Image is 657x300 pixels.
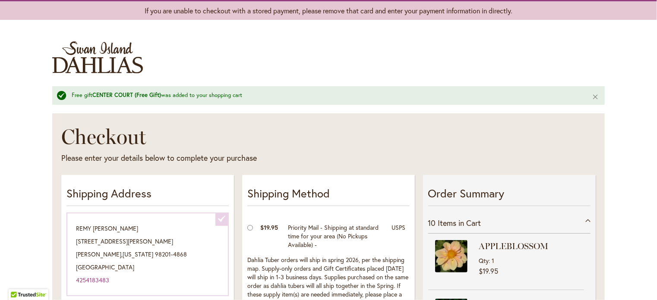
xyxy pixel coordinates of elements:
[66,185,229,206] p: Shipping Address
[479,256,489,265] span: Qty
[492,256,495,265] span: 1
[438,218,481,228] span: Items in Cart
[247,185,410,206] p: Shipping Method
[61,153,441,164] div: Please enter your details below to complete your purchase
[6,269,31,294] iframe: Launch Accessibility Center
[52,41,143,73] a: store logo
[387,221,410,253] td: USPS
[435,240,467,272] img: APPLEBLOSSOM
[428,218,436,228] span: 10
[72,91,579,100] div: Free gift was added to your shopping cart
[92,91,161,99] strong: CENTER COURT (Free Gift)
[66,212,229,296] div: REMY [PERSON_NAME] [STREET_ADDRESS][PERSON_NAME] [PERSON_NAME] , 98201-4868 [GEOGRAPHIC_DATA]
[428,185,591,206] p: Order Summary
[260,223,278,231] span: $19.95
[479,266,499,275] span: $19.95
[479,240,582,252] strong: APPLEBLOSSOM
[52,6,605,16] p: If you are unable to checkout with a stored payment, please remove that card and enter your payme...
[123,250,153,258] span: [US_STATE]
[61,124,441,150] h1: Checkout
[76,276,109,284] a: 4254183483
[284,221,387,253] td: Priority Mail - Shipping at standard time for your area (No Pickups Available) -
